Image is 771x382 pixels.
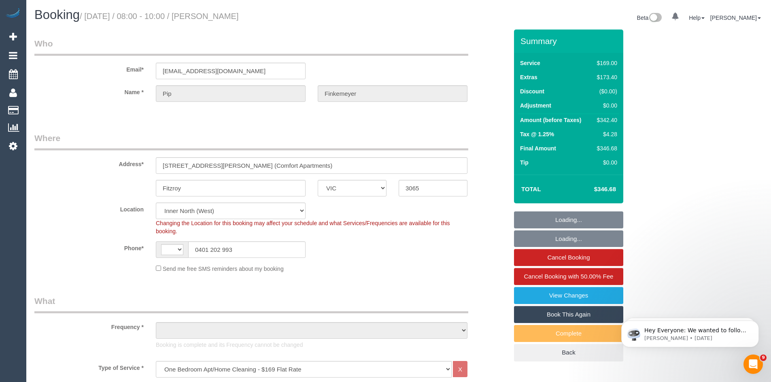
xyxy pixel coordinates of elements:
[28,361,150,372] label: Type of Service *
[34,8,80,22] span: Booking
[520,73,537,81] label: Extras
[28,85,150,96] label: Name *
[520,101,551,110] label: Adjustment
[163,266,284,272] span: Send me free SMS reminders about my booking
[514,306,623,323] a: Book This Again
[689,15,705,21] a: Help
[594,158,617,167] div: $0.00
[594,73,617,81] div: $173.40
[156,85,306,102] input: First Name*
[520,116,581,124] label: Amount (before Taxes)
[399,180,467,196] input: Post Code*
[514,344,623,361] a: Back
[520,87,544,95] label: Discount
[156,341,467,349] p: Booking is complete and its Frequency cannot be changed
[520,158,529,167] label: Tip
[28,157,150,168] label: Address*
[570,186,616,193] h4: $346.68
[743,355,763,374] iframe: Intercom live chat
[514,268,623,285] a: Cancel Booking with 50.00% Fee
[156,180,306,196] input: Suburb*
[520,130,554,138] label: Tax @ 1.25%
[609,304,771,360] iframe: Intercom notifications message
[28,63,150,74] label: Email*
[35,23,138,110] span: Hey Everyone: We wanted to follow up and let you know we have been closely monitoring the account...
[156,63,306,79] input: Email*
[521,186,541,192] strong: Total
[34,132,468,150] legend: Where
[648,13,662,23] img: New interface
[594,87,617,95] div: ($0.00)
[520,36,619,46] h3: Summary
[594,59,617,67] div: $169.00
[28,203,150,213] label: Location
[80,12,239,21] small: / [DATE] / 08:00 - 10:00 / [PERSON_NAME]
[28,320,150,331] label: Frequency *
[188,241,306,258] input: Phone*
[520,59,540,67] label: Service
[637,15,662,21] a: Beta
[514,287,623,304] a: View Changes
[156,220,450,234] span: Changing the Location for this booking may affect your schedule and what Services/Frequencies are...
[34,295,468,313] legend: What
[710,15,761,21] a: [PERSON_NAME]
[28,241,150,252] label: Phone*
[318,85,467,102] input: Last Name*
[760,355,767,361] span: 9
[35,31,140,38] p: Message from Ellie, sent 6d ago
[514,249,623,266] a: Cancel Booking
[594,116,617,124] div: $342.40
[594,130,617,138] div: $4.28
[594,101,617,110] div: $0.00
[34,38,468,56] legend: Who
[5,8,21,19] img: Automaid Logo
[594,144,617,152] div: $346.68
[520,144,556,152] label: Final Amount
[524,273,614,280] span: Cancel Booking with 50.00% Fee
